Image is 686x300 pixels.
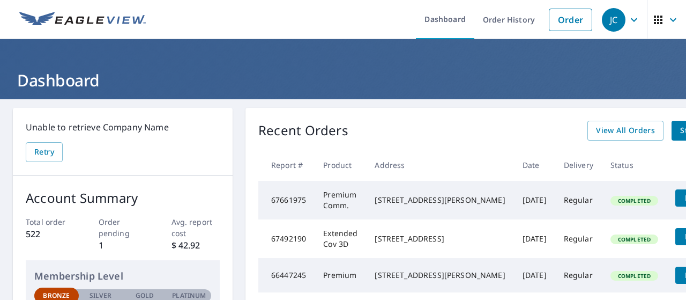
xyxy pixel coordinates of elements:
[514,181,555,219] td: [DATE]
[366,149,513,181] th: Address
[26,188,220,208] p: Account Summary
[34,145,54,159] span: Retry
[258,149,315,181] th: Report #
[315,149,366,181] th: Product
[26,228,74,240] p: 522
[375,233,505,244] div: [STREET_ADDRESS]
[514,219,555,258] td: [DATE]
[171,216,220,239] p: Avg. report cost
[612,272,657,280] span: Completed
[99,216,147,239] p: Order pending
[34,269,211,283] p: Membership Level
[555,258,602,292] td: Regular
[13,69,673,91] h1: Dashboard
[258,219,315,258] td: 67492190
[587,121,663,141] a: View All Orders
[258,181,315,219] td: 67661975
[375,270,505,281] div: [STREET_ADDRESS][PERSON_NAME]
[514,149,555,181] th: Date
[26,216,74,228] p: Total order
[612,197,657,204] span: Completed
[555,149,602,181] th: Delivery
[99,239,147,252] p: 1
[602,8,625,32] div: JC
[171,239,220,252] p: $ 42.92
[26,142,63,162] button: Retry
[258,121,348,141] p: Recent Orders
[315,181,366,219] td: Premium Comm.
[612,236,657,243] span: Completed
[596,124,655,137] span: View All Orders
[549,9,592,31] a: Order
[375,195,505,206] div: [STREET_ADDRESS][PERSON_NAME]
[26,121,220,134] p: Unable to retrieve Company Name
[514,258,555,292] td: [DATE]
[258,258,315,292] td: 66447245
[555,219,602,258] td: Regular
[315,258,366,292] td: Premium
[555,181,602,219] td: Regular
[602,149,667,181] th: Status
[19,12,146,28] img: EV Logo
[315,219,366,258] td: Extended Cov 3D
